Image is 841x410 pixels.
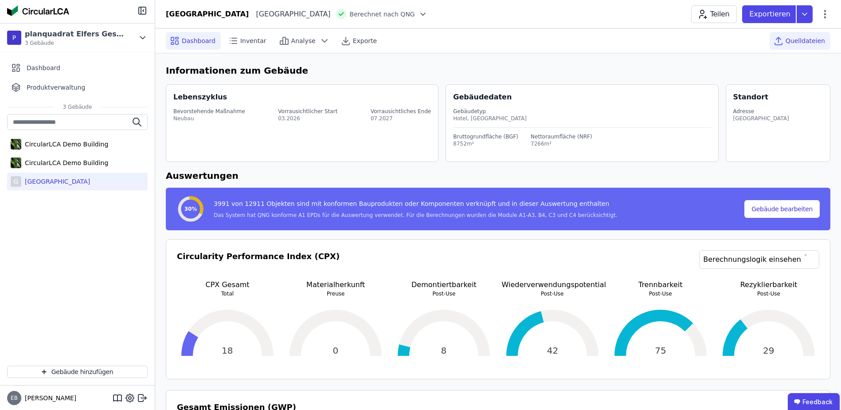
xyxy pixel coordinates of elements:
[173,115,245,122] div: Neubau
[610,280,711,290] p: Trennbarkeit
[11,176,21,187] div: G
[733,115,789,122] div: [GEOGRAPHIC_DATA]
[733,92,768,102] div: Standort
[11,156,21,170] img: CircularLCA Demo Building
[173,92,227,102] div: Lebenszyklus
[21,158,108,167] div: CircularLCA Demo Building
[214,199,618,212] div: 3991 von 12911 Objekten sind mit konformen Bauprodukten oder Komponenten verknüpft und in dieser ...
[11,395,18,401] span: EB
[453,92,718,102] div: Gebäudedaten
[371,108,431,115] div: Vorrausichtliches Ende
[718,290,819,297] p: Post-Use
[7,366,148,378] button: Gebäude hinzufügen
[502,290,603,297] p: Post-Use
[214,212,618,219] div: Das System hat QNG konforme A1 EPDs für die Auswertung verwendet. Für die Berechnungen wurden die...
[54,103,101,110] span: 3 Gebäude
[393,280,494,290] p: Demontiertbarkeit
[184,205,197,213] span: 30%
[353,36,377,45] span: Exporte
[531,140,592,147] div: 7266m²
[393,290,494,297] p: Post-Use
[21,140,108,149] div: CircularLCA Demo Building
[7,5,69,16] img: Concular
[733,108,789,115] div: Adresse
[350,10,415,19] span: Berechnet nach QNG
[691,5,737,23] button: Teilen
[249,9,330,20] div: [GEOGRAPHIC_DATA]
[27,63,60,72] span: Dashboard
[744,200,820,218] button: Gebäude bearbeiten
[21,394,76,402] span: [PERSON_NAME]
[27,83,85,92] span: Produktverwaltung
[453,133,518,140] div: Bruttogrundfläche (BGF)
[7,31,21,45] div: P
[278,115,337,122] div: 03.2026
[502,280,603,290] p: Wiederverwendungspotential
[177,280,278,290] p: CPX Gesamt
[173,108,245,115] div: Bevorstehende Maßnahme
[177,290,278,297] p: Total
[21,177,90,186] div: [GEOGRAPHIC_DATA]
[285,290,386,297] p: Preuse
[278,108,337,115] div: Vorrausichtlicher Start
[240,36,266,45] span: Inventar
[25,39,127,47] span: 3 Gebäude
[285,280,386,290] p: Materialherkunft
[166,9,249,20] div: [GEOGRAPHIC_DATA]
[699,250,819,269] a: Berechnungslogik einsehen
[166,169,830,182] h6: Auswertungen
[371,115,431,122] div: 07.2027
[11,137,21,151] img: CircularLCA Demo Building
[291,36,316,45] span: Analyse
[166,64,830,77] h6: Informationen zum Gebäude
[531,133,592,140] div: Nettoraumfläche (NRF)
[786,36,825,45] span: Quelldateien
[749,9,792,20] p: Exportieren
[718,280,819,290] p: Rezyklierbarkeit
[453,115,711,122] div: Hotel, [GEOGRAPHIC_DATA]
[182,36,215,45] span: Dashboard
[25,29,127,39] div: planquadrat Elfers Geskes Krämer GmbH
[453,140,518,147] div: 8752m²
[177,250,340,280] h3: Circularity Performance Index (CPX)
[610,290,711,297] p: Post-Use
[453,108,711,115] div: Gebäudetyp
